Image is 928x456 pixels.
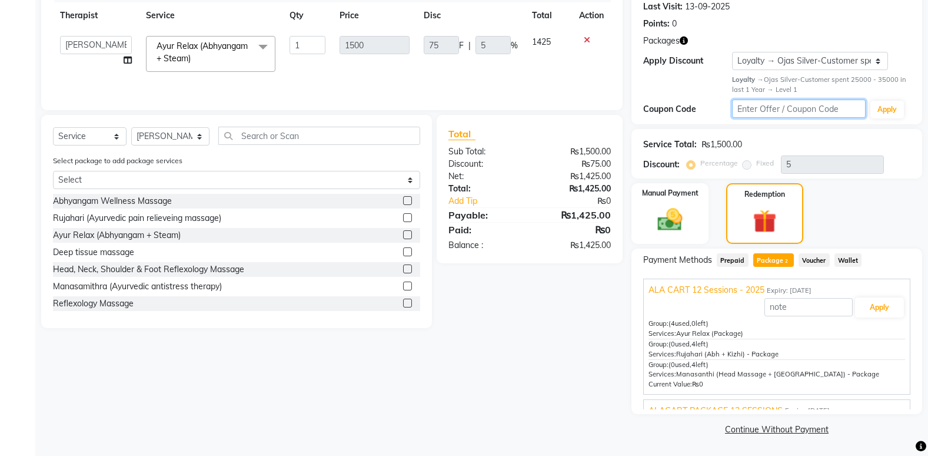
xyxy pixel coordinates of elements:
span: used, left) [668,361,709,369]
div: Reflexology Massage [53,298,134,310]
th: Disc [417,2,525,29]
span: ₨0 [692,380,703,388]
div: Ojas Silver-Customer spent 25000 - 35000 in last 1 Year → Level 1 [732,75,910,95]
span: Packages [643,35,680,47]
span: Prepaid [717,253,749,267]
input: note [764,298,853,316]
input: Search or Scan [218,127,420,145]
div: Discount: [643,158,680,171]
div: ₨1,425.00 [530,239,620,252]
div: ₨1,425.00 [530,170,620,183]
div: ₨1,500.00 [530,146,620,158]
span: ALA CART 12 Sessions - 2025 [648,284,764,296]
th: Price [332,2,417,29]
img: _cash.svg [650,206,690,234]
span: Services: [648,370,676,378]
span: (0 [668,361,675,369]
img: _gift.svg [746,207,784,236]
span: used, left) [668,319,709,328]
input: Enter Offer / Coupon Code [732,100,866,118]
div: ₨0 [530,223,620,237]
div: ₨1,425.00 [530,183,620,195]
span: Voucher [799,253,830,267]
div: ₨75.00 [530,158,620,170]
span: Expiry: [DATE] [785,406,830,416]
div: Last Visit: [643,1,683,13]
a: x [191,53,196,64]
th: Service [139,2,282,29]
div: Ayur Relax (Abhyangam + Steam) [53,229,181,242]
span: Group: [648,340,668,348]
span: Manasanthi (Head Massage + [GEOGRAPHIC_DATA]) - Package [676,370,879,378]
a: Continue Without Payment [634,424,920,436]
span: Package [753,253,794,267]
div: 0 [672,18,677,30]
div: ₨1,500.00 [701,138,742,151]
span: 4 [691,361,696,369]
div: Abhyangam Wellness Massage [53,195,172,207]
span: 1425 [532,37,551,47]
div: 13-09-2025 [685,1,730,13]
strong: Loyalty → [732,75,763,84]
span: Ayur Relax (Package) [676,329,743,338]
div: Discount: [440,158,530,170]
span: (4 [668,319,675,328]
span: (0 [668,340,675,348]
th: Action [572,2,611,29]
div: ₨1,425.00 [530,208,620,222]
span: Wallet [834,253,862,267]
span: F [459,39,464,52]
span: 4 [691,340,696,348]
th: Total [525,2,572,29]
label: Percentage [700,158,738,168]
a: Add Tip [440,195,545,207]
span: ALACART PACKAGE 13 SESSIONS [648,405,783,417]
th: Qty [282,2,332,29]
span: Ayur Relax (Abhyangam + Steam) [157,41,248,64]
div: Sub Total: [440,146,530,158]
div: Coupon Code [643,103,732,115]
button: Apply [870,101,904,118]
span: Current Value: [648,380,692,388]
th: Therapist [53,2,139,29]
div: Total: [440,183,530,195]
span: used, left) [668,340,709,348]
label: Redemption [744,189,785,200]
label: Manual Payment [642,188,699,199]
div: ₨0 [544,195,620,207]
span: Expiry: [DATE] [767,286,811,296]
div: Deep tissue massage [53,246,134,259]
span: Group: [648,361,668,369]
button: Apply [855,298,904,318]
span: % [511,39,518,52]
span: Rujahari (Abh + Kizhi) - Package [676,350,779,358]
span: 2 [783,258,790,265]
div: Payable: [440,208,530,222]
label: Fixed [756,158,774,168]
label: Select package to add package services [53,156,182,166]
div: Paid: [440,223,530,237]
div: Net: [440,170,530,183]
span: Services: [648,329,676,338]
span: | [468,39,471,52]
div: Apply Discount [643,55,732,67]
div: Rujahari (Ayurvedic pain relieveing massage) [53,212,221,224]
div: Points: [643,18,670,30]
span: Total [448,128,475,140]
div: Head, Neck, Shoulder & Foot Reflexology Massage [53,263,244,276]
div: Service Total: [643,138,697,151]
div: Manasamithra (Ayurvedic antistress therapy) [53,280,222,293]
span: Services: [648,350,676,358]
div: Balance : [440,239,530,252]
span: Payment Methods [643,254,712,266]
span: 0 [691,319,696,328]
span: Group: [648,319,668,328]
